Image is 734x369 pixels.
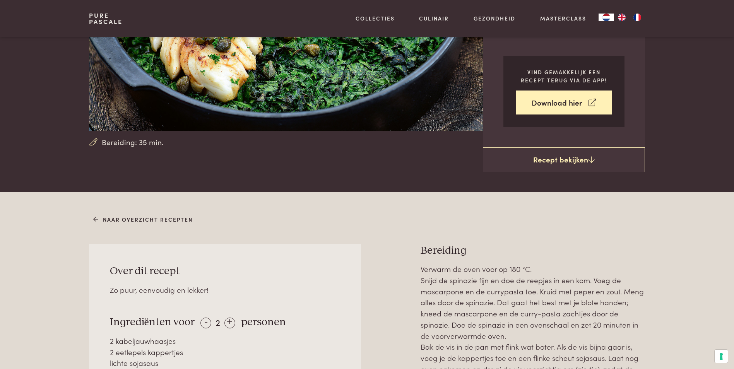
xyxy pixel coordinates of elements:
[200,318,211,328] div: -
[483,147,645,172] a: Recept bekijken
[110,265,340,278] h3: Over dit recept
[89,12,123,25] a: PurePascale
[102,137,164,148] span: Bereiding: 35 min.
[356,14,395,22] a: Collecties
[599,14,614,21] div: Language
[110,347,340,358] div: 2 eetlepels kappertjes
[614,14,645,21] ul: Language list
[216,316,220,328] span: 2
[540,14,586,22] a: Masterclass
[516,68,612,84] p: Vind gemakkelijk een recept terug via de app!
[599,14,614,21] a: NL
[516,91,612,115] a: Download hier
[110,357,340,369] div: lichte sojasaus
[421,244,645,258] h3: Bereiding
[110,335,340,347] div: 2 kabeljauwhaasjes
[630,14,645,21] a: FR
[419,14,449,22] a: Culinair
[241,317,286,328] span: personen
[715,350,728,363] button: Uw voorkeuren voor toestemming voor trackingtechnologieën
[614,14,630,21] a: EN
[93,215,193,224] a: Naar overzicht recepten
[110,284,340,296] div: Zo puur, eenvoudig en lekker!
[474,14,515,22] a: Gezondheid
[599,14,645,21] aside: Language selected: Nederlands
[110,317,195,328] span: Ingrediënten voor
[224,318,235,328] div: +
